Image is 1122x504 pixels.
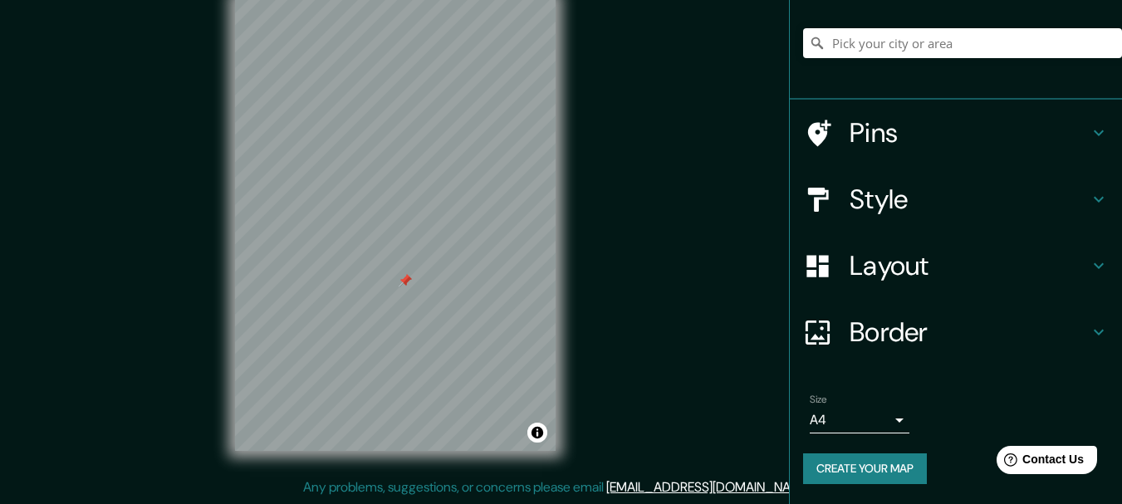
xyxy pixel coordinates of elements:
[850,316,1089,349] h4: Border
[974,439,1104,486] iframe: Help widget launcher
[790,166,1122,232] div: Style
[850,183,1089,216] h4: Style
[527,423,547,443] button: Toggle attribution
[790,299,1122,365] div: Border
[606,478,811,496] a: [EMAIL_ADDRESS][DOMAIN_NAME]
[803,453,927,484] button: Create your map
[790,232,1122,299] div: Layout
[810,393,827,407] label: Size
[803,28,1122,58] input: Pick your city or area
[303,477,814,497] p: Any problems, suggestions, or concerns please email .
[850,249,1089,282] h4: Layout
[850,116,1089,149] h4: Pins
[790,100,1122,166] div: Pins
[810,407,909,433] div: A4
